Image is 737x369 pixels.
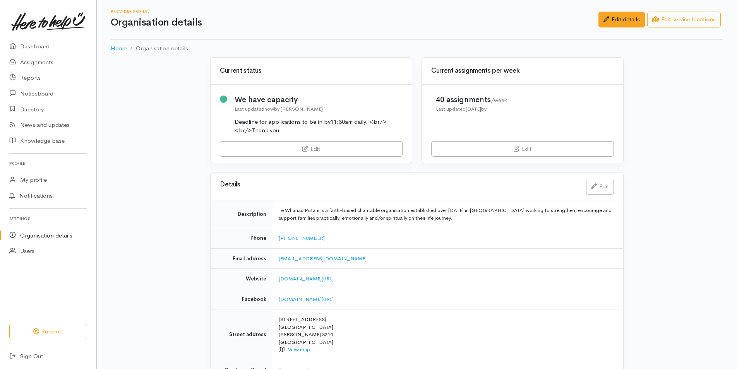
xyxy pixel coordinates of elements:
h1: Organisation details [111,17,598,28]
td: Facebook [211,289,273,309]
div: 40 assignments [436,94,507,105]
td: Street address [211,309,273,360]
h6: Profile [9,158,87,169]
div: We have capacity [235,94,403,105]
td: [STREET_ADDRESS] [GEOGRAPHIC_DATA] [PERSON_NAME] 3214 [GEOGRAPHIC_DATA] [273,309,623,360]
h6: Settings [9,214,87,224]
button: Support [9,324,87,340]
a: Edit [220,141,403,157]
span: /week [491,97,507,104]
h3: Current assignments per week [431,67,614,75]
td: Email address [211,248,273,269]
td: Te Whānau Pūtahi is a faith-based charitable organisation established over [DATE] in [GEOGRAPHIC_... [273,200,623,228]
div: Deadline for applications to be in by11:30am daily. <br/><br/>Thank you. [235,118,403,135]
td: Website [211,269,273,289]
td: Description [211,200,273,228]
li: Organisation details [127,44,188,53]
a: Edit details [598,12,645,27]
time: now [264,106,274,112]
a: Edit [431,141,614,157]
a: [DOMAIN_NAME][URL] [279,296,334,302]
a: [PHONE_NUMBER] [279,235,325,241]
div: Last updated by [436,105,507,113]
a: [EMAIL_ADDRESS][DOMAIN_NAME] [279,255,367,262]
h3: Details [220,181,577,188]
a: Edit service locations [647,12,721,27]
a: Home [111,44,127,53]
time: [DATE] [466,106,481,112]
h3: Current status [220,67,403,75]
div: Last updated by [PERSON_NAME] [235,105,403,113]
a: [DOMAIN_NAME][URL] [279,275,334,282]
a: Edit [586,179,614,195]
nav: breadcrumb [111,39,723,58]
a: View map [288,346,310,353]
td: Phone [211,228,273,249]
h6: Provider Portal [111,9,598,14]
